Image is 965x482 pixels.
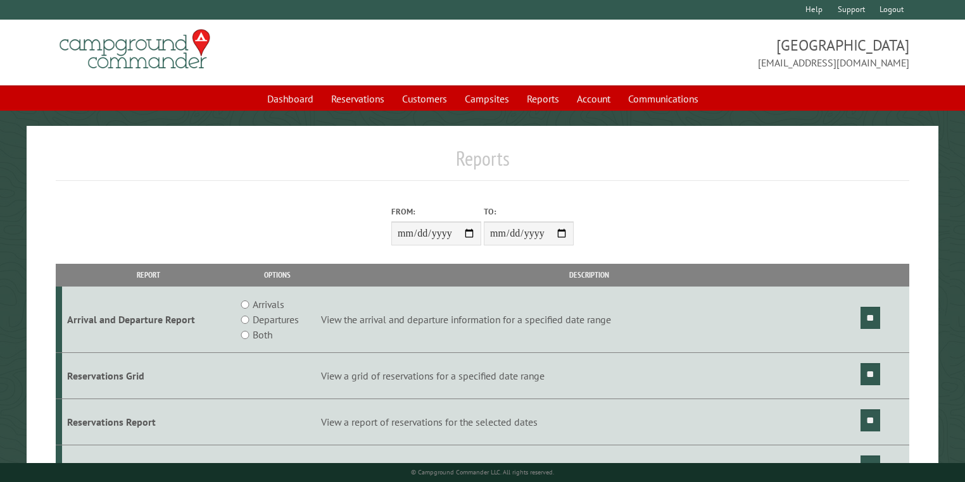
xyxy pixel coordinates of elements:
a: Communications [621,87,706,111]
label: Arrivals [253,297,284,312]
a: Reservations [324,87,392,111]
small: © Campground Commander LLC. All rights reserved. [411,468,554,476]
th: Options [236,264,320,286]
img: Campground Commander [56,25,214,74]
td: View a report of reservations for the selected dates [319,399,859,445]
a: Reports [519,87,567,111]
a: Account [569,87,618,111]
label: From: [391,206,481,218]
td: Arrival and Departure Report [62,287,236,353]
label: To: [484,206,574,218]
td: View a grid of reservations for a specified date range [319,353,859,399]
td: View the arrival and departure information for a specified date range [319,287,859,353]
a: Campsites [457,87,517,111]
label: Departures [253,312,299,327]
th: Description [319,264,859,286]
a: Customers [394,87,455,111]
h1: Reports [56,146,910,181]
a: Dashboard [260,87,321,111]
td: Reservations Grid [62,353,236,399]
td: Reservations Report [62,399,236,445]
th: Report [62,264,236,286]
span: [GEOGRAPHIC_DATA] [EMAIL_ADDRESS][DOMAIN_NAME] [482,35,909,70]
label: Both [253,327,272,342]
